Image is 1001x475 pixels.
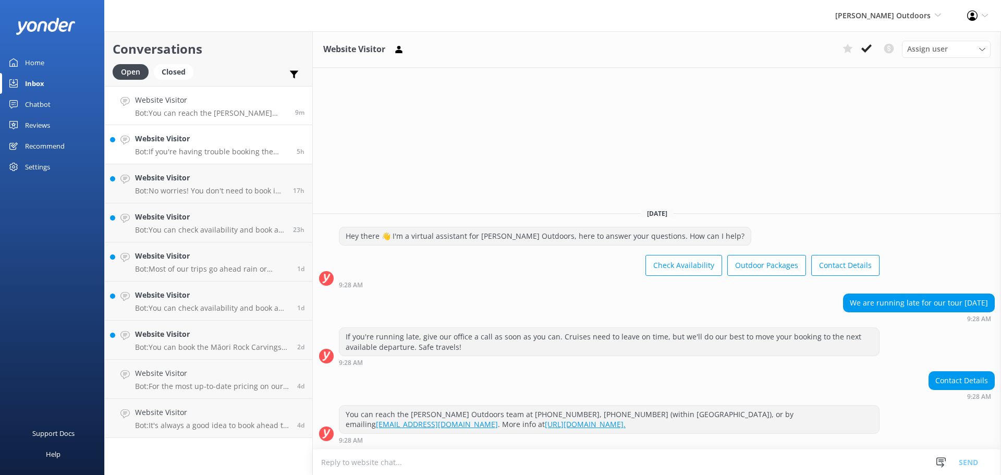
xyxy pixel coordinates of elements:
div: You can reach the [PERSON_NAME] Outdoors team at [PHONE_NUMBER], [PHONE_NUMBER] (within [GEOGRAPH... [339,406,879,433]
p: Bot: You can reach the [PERSON_NAME] Outdoors team at [PHONE_NUMBER], [PHONE_NUMBER] (within [GEO... [135,108,287,118]
a: Website VisitorBot:You can book the Māori Rock Carvings Cruise directly through our website at [U... [105,321,312,360]
h4: Website Visitor [135,368,289,379]
a: Website VisitorBot:Most of our trips go ahead rain or shine, but if the weather's too wild and it... [105,242,312,282]
div: If you're running late, give our office a call as soon as you can. Cruises need to leave on time,... [339,328,879,356]
div: Assign User [902,41,991,57]
span: Oct 15 2025 09:28am (UTC +13:00) Pacific/Auckland [295,108,304,117]
strong: 9:28 AM [967,394,991,400]
span: [DATE] [641,209,674,218]
div: Oct 15 2025 09:28am (UTC +13:00) Pacific/Auckland [929,393,995,400]
a: Website VisitorBot:No worries! You don't need to book in advance for our tours, as they don't hav... [105,164,312,203]
div: Chatbot [25,94,51,115]
button: Contact Details [811,255,880,276]
span: [PERSON_NAME] Outdoors [835,10,931,20]
h4: Website Visitor [135,289,289,301]
p: Bot: For the most up-to-date pricing on our Guided Half Day Fly Fishing trips, it's best to check... [135,382,289,391]
a: Website VisitorBot:You can check availability and book a cruise to the Māori Rock Carvings direct... [105,282,312,321]
a: Website VisitorBot:You can check availability and book a cruise to the Māori Rock Carvings direct... [105,203,312,242]
div: Hey there 👋 I'm a virtual assistant for [PERSON_NAME] Outdoors, here to answer your questions. Ho... [339,227,751,245]
h3: Website Visitor [323,43,385,56]
div: Recommend [25,136,65,156]
h4: Website Visitor [135,250,289,262]
div: Contact Details [929,372,994,389]
h4: Website Visitor [135,172,285,184]
span: Oct 14 2025 08:18am (UTC +13:00) Pacific/Auckland [297,264,304,273]
div: Support Docs [32,423,75,444]
strong: 9:28 AM [339,437,363,444]
img: yonder-white-logo.png [16,18,76,35]
span: Oct 14 2025 10:15am (UTC +13:00) Pacific/Auckland [293,225,304,234]
p: Bot: If you're having trouble booking the Hukafalls Jet Boat and Cruise Combo online, you can rea... [135,147,289,156]
div: Settings [25,156,50,177]
h2: Conversations [113,39,304,59]
strong: 9:28 AM [967,316,991,322]
a: Website VisitorBot:For the most up-to-date pricing on our Guided Half Day Fly Fishing trips, it's... [105,360,312,399]
a: Open [113,66,154,77]
span: Oct 15 2025 04:02am (UTC +13:00) Pacific/Auckland [297,147,304,156]
p: Bot: You can check availability and book a cruise to the Māori Rock Carvings directly through our... [135,303,289,313]
h4: Website Visitor [135,407,289,418]
div: Oct 15 2025 09:28am (UTC +13:00) Pacific/Auckland [339,281,880,288]
span: Oct 14 2025 04:08pm (UTC +13:00) Pacific/Auckland [293,186,304,195]
p: Bot: It's always a good idea to book ahead to secure your spot, especially if you're planning to ... [135,421,289,430]
a: [URL][DOMAIN_NAME]. [545,419,626,429]
strong: 9:28 AM [339,282,363,288]
div: Reviews [25,115,50,136]
span: Assign user [907,43,948,55]
button: Outdoor Packages [727,255,806,276]
span: Oct 10 2025 09:59pm (UTC +13:00) Pacific/Auckland [297,382,304,391]
h4: Website Visitor [135,328,289,340]
a: [EMAIL_ADDRESS][DOMAIN_NAME] [376,419,498,429]
div: Open [113,64,149,80]
span: Oct 10 2025 05:56pm (UTC +13:00) Pacific/Auckland [297,421,304,430]
div: Closed [154,64,193,80]
a: Closed [154,66,199,77]
p: Bot: You can book the Māori Rock Carvings Cruise directly through our website at [URL][DOMAIN_NAM... [135,343,289,352]
span: Oct 13 2025 01:25pm (UTC +13:00) Pacific/Auckland [297,303,304,312]
span: Oct 12 2025 07:53pm (UTC +13:00) Pacific/Auckland [297,343,304,351]
div: Inbox [25,73,44,94]
div: Help [46,444,60,465]
p: Bot: Most of our trips go ahead rain or shine, but if the weather's too wild and it's unsafe, we ... [135,264,289,274]
div: Oct 15 2025 09:28am (UTC +13:00) Pacific/Auckland [843,315,995,322]
p: Bot: No worries! You don't need to book in advance for our tours, as they don't have a minimum nu... [135,186,285,196]
button: Check Availability [645,255,722,276]
div: We are running late for our tour [DATE] [844,294,994,312]
a: Website VisitorBot:If you're having trouble booking the Hukafalls Jet Boat and Cruise Combo onlin... [105,125,312,164]
strong: 9:28 AM [339,360,363,366]
div: Home [25,52,44,73]
div: Oct 15 2025 09:28am (UTC +13:00) Pacific/Auckland [339,436,880,444]
p: Bot: You can check availability and book a cruise to the Māori Rock Carvings directly through our... [135,225,285,235]
div: Oct 15 2025 09:28am (UTC +13:00) Pacific/Auckland [339,359,880,366]
h4: Website Visitor [135,211,285,223]
h4: Website Visitor [135,94,287,106]
h4: Website Visitor [135,133,289,144]
a: Website VisitorBot:You can reach the [PERSON_NAME] Outdoors team at [PHONE_NUMBER], [PHONE_NUMBER... [105,86,312,125]
a: Website VisitorBot:It's always a good idea to book ahead to secure your spot, especially if you'r... [105,399,312,438]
